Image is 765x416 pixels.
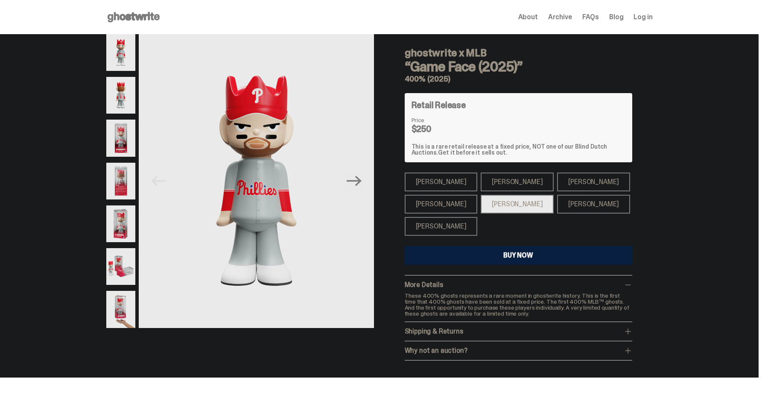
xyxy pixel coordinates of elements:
div: Why not an auction? [405,346,632,355]
h4: ghostwrite x MLB [405,48,632,58]
h5: 400% (2025) [405,75,632,83]
img: 05-ghostwrite-mlb-game-face-hero-harper-03.png [106,205,136,242]
div: This is a rare retail release at a fixed price, NOT one of our Blind Dutch Auctions. [412,144,625,155]
img: 06-ghostwrite-mlb-game-face-hero-harper-04.png [106,248,136,285]
span: More Details [405,280,443,289]
div: [PERSON_NAME] [405,173,478,191]
img: 03-ghostwrite-mlb-game-face-hero-harper-01.png [106,120,136,156]
a: Archive [548,14,572,21]
img: 01-ghostwrite-mlb-game-face-hero-harper-front.png [139,34,374,328]
h3: “Game Face (2025)” [405,60,632,73]
button: BUY NOW [405,246,632,265]
img: MLB400ScaleImage.2410-ezgif.com-optipng.png [106,291,136,328]
div: [PERSON_NAME] [405,217,478,236]
a: Blog [609,14,623,21]
a: Log in [634,14,652,21]
p: These 400% ghosts represents a rare moment in ghostwrite history. This is the first time that 400... [405,293,632,316]
div: BUY NOW [503,252,533,259]
div: [PERSON_NAME] [481,173,554,191]
button: Next [345,172,364,190]
a: FAQs [582,14,599,21]
div: [PERSON_NAME] [481,195,554,214]
h4: Retail Release [412,101,466,109]
img: 04-ghostwrite-mlb-game-face-hero-harper-02.png [106,163,136,199]
div: [PERSON_NAME] [557,195,630,214]
div: [PERSON_NAME] [405,195,478,214]
span: Get it before it sells out. [438,149,507,156]
div: [PERSON_NAME] [557,173,630,191]
div: Shipping & Returns [405,327,632,336]
img: 01-ghostwrite-mlb-game-face-hero-harper-front.png [106,34,136,71]
dt: Price [412,117,454,123]
a: About [518,14,538,21]
dd: $250 [412,125,454,133]
img: 02-ghostwrite-mlb-game-face-hero-harper-back.png [106,77,136,114]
